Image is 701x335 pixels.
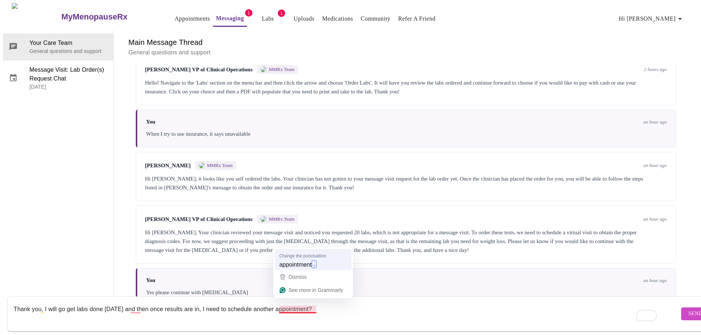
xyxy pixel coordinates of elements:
h3: MyMenopauseRx [61,12,128,22]
span: 1 [278,10,285,17]
span: You [146,277,155,284]
button: Refer a Friend [395,11,439,26]
p: [DATE] [29,83,107,90]
span: MMRx Team [269,216,294,222]
span: MMRx Team [207,163,233,168]
a: Uploads [294,14,315,24]
a: Community [361,14,391,24]
span: an hour ago [643,119,667,125]
img: MyMenopauseRx Logo [12,3,60,31]
span: [PERSON_NAME] VP of Clinical Operations [145,216,252,222]
div: Hi [PERSON_NAME], it looks like you self ordered the labs. Your clinician has not gotten to your ... [145,174,667,192]
div: When I try to use insurance, it says unavailable [146,129,667,138]
button: Labs [256,11,280,26]
a: Refer a Friend [398,14,436,24]
span: [PERSON_NAME] VP of Clinical Operations [145,67,252,73]
span: 1 [245,9,252,17]
div: Your Care TeamGeneral questions and support [3,33,113,60]
span: Message Visit: Lab Order(s) Request Chat [29,65,107,83]
span: [PERSON_NAME] [145,163,191,169]
span: MMRx Team [269,67,294,72]
a: MyMenopauseRx [60,4,157,30]
p: General questions and support [29,47,107,55]
button: Hi [PERSON_NAME] [616,11,687,26]
p: General questions and support [128,48,683,57]
img: MMRX [199,163,205,168]
span: 2 hours ago [644,67,667,72]
span: Hi [PERSON_NAME] [619,14,684,24]
a: Medications [322,14,353,24]
img: MMRX [261,67,266,72]
div: Hello! Navigate to the 'Labs' section on the menu bar and then click the arrow and choose 'Order ... [145,78,667,96]
span: an hour ago [643,278,667,284]
button: Uploads [291,11,318,26]
textarea: To enrich screen reader interactions, please activate Accessibility in Grammarly extension settings [14,302,679,325]
div: Yes please continue with [MEDICAL_DATA] [146,288,667,297]
span: You [146,119,155,125]
span: an hour ago [643,163,667,168]
span: an hour ago [643,216,667,222]
span: Your Care Team [29,39,107,47]
a: Messaging [216,13,244,24]
button: Community [358,11,394,26]
button: Medications [319,11,356,26]
button: Messaging [213,11,247,27]
div: Hi [PERSON_NAME], Your clinician reviewed your message visit and noticed you requested 20 labs, w... [145,228,667,254]
button: Appointments [172,11,213,26]
h6: Main Message Thread [128,36,683,48]
a: Appointments [175,14,210,24]
a: Labs [262,14,274,24]
div: Message Visit: Lab Order(s) Request Chat[DATE] [3,60,113,96]
img: MMRX [261,216,266,222]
